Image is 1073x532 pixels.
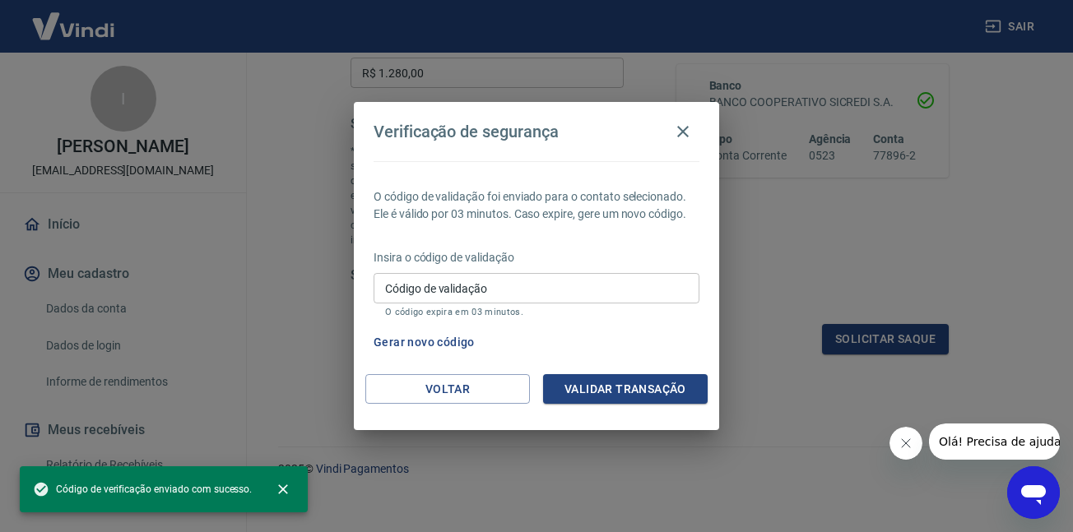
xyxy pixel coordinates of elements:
[543,374,708,405] button: Validar transação
[890,427,922,460] iframe: Fechar mensagem
[367,327,481,358] button: Gerar novo código
[929,423,1060,460] iframe: Mensagem da empresa
[374,249,699,266] p: Insira o código de validação
[385,307,688,317] p: O código expira em 03 minutos.
[374,188,699,223] p: O código de validação foi enviado para o contato selecionado. Ele é válido por 03 minutos. Caso e...
[33,481,252,497] span: Código de verificação enviado com sucesso.
[1007,466,1060,519] iframe: Botão para abrir a janela de mensagens
[265,471,301,507] button: close
[365,374,530,405] button: Voltar
[374,122,559,141] h4: Verificação de segurança
[10,12,138,25] span: Olá! Precisa de ajuda?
